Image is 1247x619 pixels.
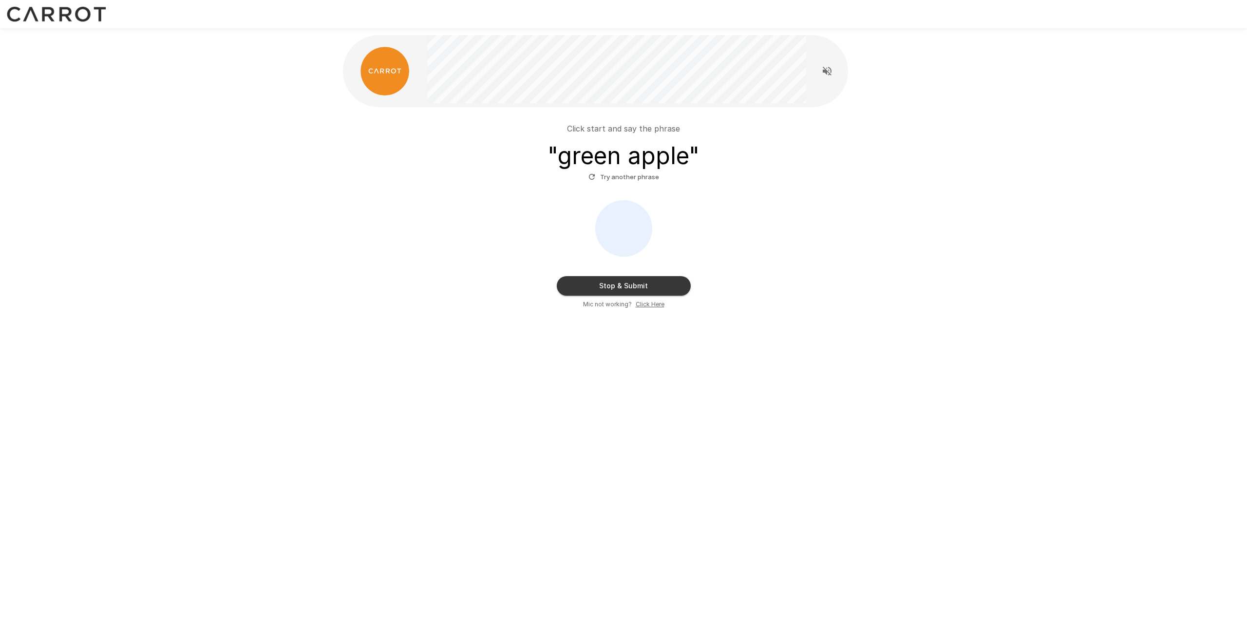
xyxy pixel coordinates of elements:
[548,142,699,169] h3: " green apple "
[817,61,837,81] button: Read questions aloud
[360,47,409,95] img: carrot_logo.png
[557,276,691,296] button: Stop & Submit
[586,169,661,185] button: Try another phrase
[567,123,680,134] p: Click start and say the phrase
[636,300,664,308] u: Click Here
[583,300,632,309] span: Mic not working?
